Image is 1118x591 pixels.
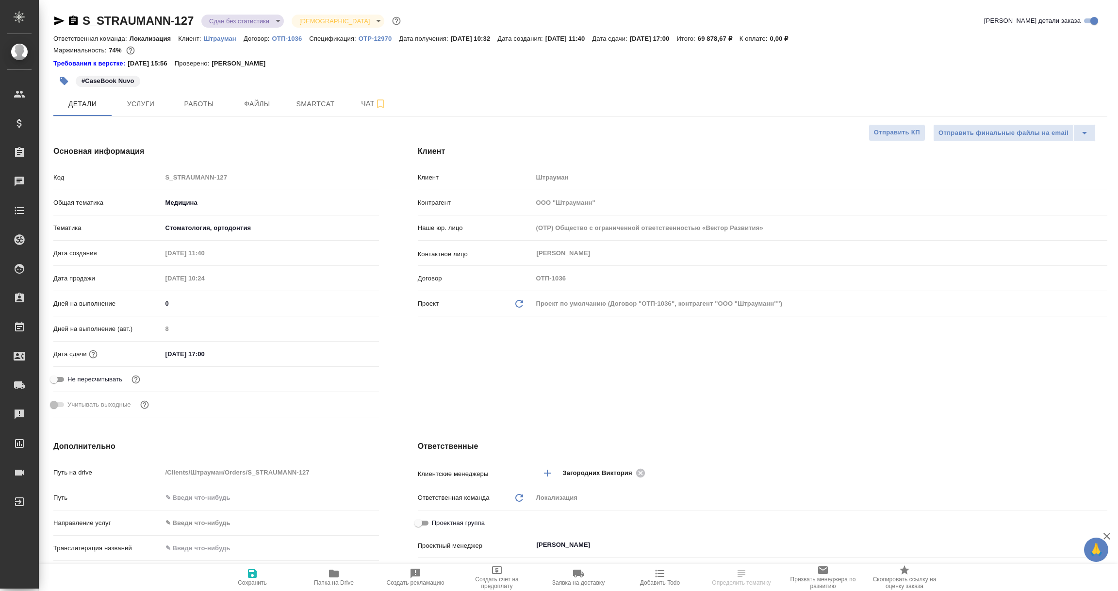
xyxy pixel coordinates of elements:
span: Отправить финальные файлы на email [938,128,1069,139]
button: Скопировать ссылку для ЯМессенджера [53,15,65,27]
p: OTP-12970 [359,35,399,42]
span: Чат [350,98,397,110]
div: Медицина [162,195,379,211]
p: [DATE] 11:40 [545,35,592,42]
div: Нажми, чтобы открыть папку с инструкцией [53,59,128,68]
p: Дата получения: [399,35,450,42]
button: Создать счет на предоплату [456,564,538,591]
button: Включи, если не хочешь, чтобы указанная дата сдачи изменилась после переставления заказа в 'Подтв... [130,373,142,386]
span: [PERSON_NAME] детали заказа [984,16,1081,26]
p: Проверено: [175,59,212,68]
a: Требования к верстке: [53,59,128,68]
input: Пустое поле [533,196,1107,210]
p: 69 878,67 ₽ [698,35,740,42]
a: ОТП-1036 [272,34,310,42]
span: Сохранить [238,579,267,586]
button: Скопировать ссылку на оценку заказа [864,564,945,591]
p: Дата сдачи: [592,35,629,42]
input: ✎ Введи что-нибудь [162,296,379,311]
button: 🙏 [1084,538,1108,562]
div: Стоматология, ортодонтия [162,220,379,236]
p: Дата сдачи [53,349,87,359]
div: Загородних Виктория [563,467,648,479]
h4: Ответственные [418,441,1107,452]
p: Дней на выполнение [53,299,162,309]
button: Сохранить [212,564,293,591]
p: Транслитерация названий [53,543,162,553]
p: К оплате: [740,35,770,42]
p: Дата создания [53,248,162,258]
span: 🙏 [1088,540,1104,560]
input: ✎ Введи что-нибудь [162,347,247,361]
button: Добавить Todo [619,564,701,591]
span: Работы [176,98,222,110]
div: Проект по умолчанию (Договор "ОТП-1036", контрагент "ООО "Штрауманн"") [533,295,1107,312]
div: ✎ Введи что-нибудь [165,518,367,528]
span: Скопировать ссылку на оценку заказа [870,576,939,590]
button: Open [1102,472,1104,474]
h4: Основная информация [53,146,379,157]
p: Проект [418,299,439,309]
a: Штрауман [204,34,244,42]
button: Создать рекламацию [375,564,456,591]
p: Код [53,173,162,182]
input: Пустое поле [162,322,379,336]
p: Штрауман [204,35,244,42]
button: Добавить менеджера [536,461,559,485]
p: Общая тематика [53,198,162,208]
span: Учитывать выходные [67,400,131,410]
span: Услуги [117,98,164,110]
input: Пустое поле [533,170,1107,184]
input: Пустое поле [162,465,379,479]
p: Тематика [53,223,162,233]
p: [DATE] 17:00 [630,35,677,42]
svg: Подписаться [375,98,386,110]
span: Проектная группа [432,518,485,528]
input: Пустое поле [533,221,1107,235]
button: Сдан без статистики [206,17,272,25]
p: Клиент [418,173,533,182]
input: Пустое поле [162,170,379,184]
input: ✎ Введи что-нибудь [162,491,379,505]
p: Клиент: [178,35,203,42]
button: Заявка на доставку [538,564,619,591]
p: Локализация [130,35,179,42]
button: Добавить тэг [53,70,75,92]
p: Путь на drive [53,468,162,477]
button: 14953.03 RUB; [124,44,137,57]
p: Клиентские менеджеры [418,469,533,479]
h4: Клиент [418,146,1107,157]
span: Заявка на доставку [552,579,605,586]
p: 0,00 ₽ [770,35,796,42]
p: Договор: [244,35,272,42]
button: [DEMOGRAPHIC_DATA] [296,17,373,25]
h4: Дополнительно [53,441,379,452]
button: Если добавить услуги и заполнить их объемом, то дата рассчитается автоматически [87,348,99,361]
p: Ответственная команда [418,493,490,503]
p: Путь [53,493,162,503]
button: Определить тематику [701,564,782,591]
span: Отправить КП [874,127,920,138]
p: Проектный менеджер [418,541,533,551]
span: Smartcat [292,98,339,110]
p: Маржинальность: [53,47,109,54]
div: split button [933,124,1096,142]
div: Локализация [533,490,1107,506]
button: Папка на Drive [293,564,375,591]
span: Папка на Drive [314,579,354,586]
p: 74% [109,47,124,54]
span: Призвать менеджера по развитию [788,576,858,590]
div: Сдан без статистики [201,15,284,28]
span: Создать счет на предоплату [462,576,532,590]
span: Создать рекламацию [387,579,444,586]
input: Пустое поле [162,271,247,285]
input: Пустое поле [162,246,247,260]
button: Доп статусы указывают на важность/срочность заказа [390,15,403,27]
p: Спецификация: [309,35,358,42]
p: [DATE] 10:32 [451,35,498,42]
p: Направление услуг [53,518,162,528]
p: Дней на выполнение (авт.) [53,324,162,334]
p: Дата создания: [497,35,545,42]
button: Скопировать ссылку [67,15,79,27]
span: Файлы [234,98,280,110]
